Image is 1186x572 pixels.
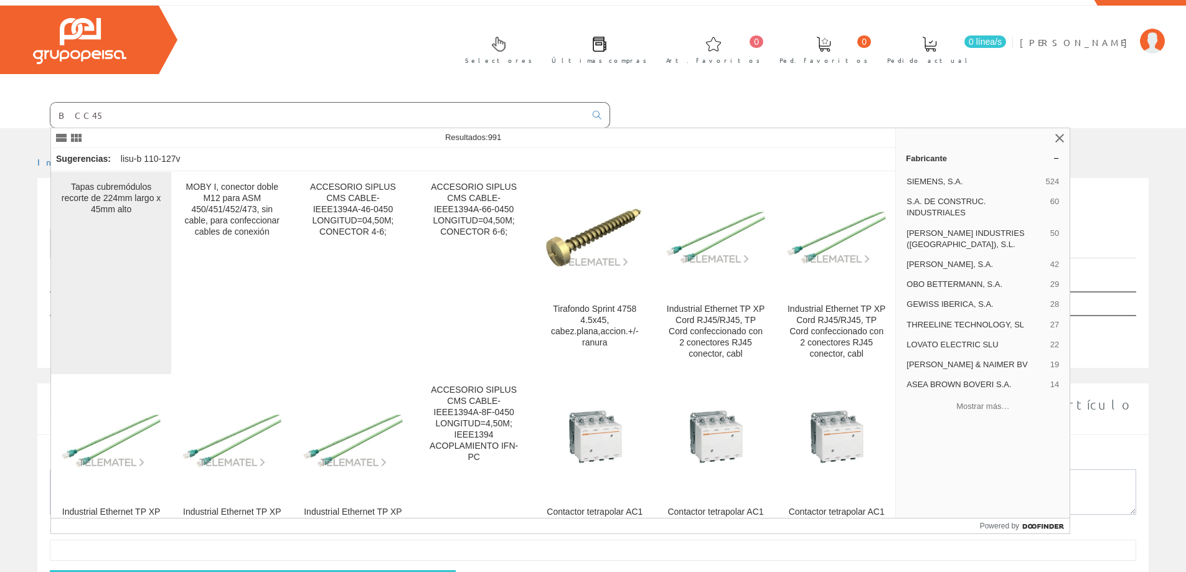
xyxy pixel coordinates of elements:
[172,172,292,374] a: MOBY I, conector doble M12 para ASM 450/451/452/473, sin cable, para confeccionar cables de conexión
[666,507,766,540] div: Contactor tetrapolar AC1 450A B310400 380V AC/CC
[906,319,1045,331] span: THREELINE TECHNOLOGY, SL
[786,304,887,360] div: Industrial Ethernet TP XP Cord RJ45/RJ45, TP Cord confeccionado con 2 conectores RJ45 conector, cabl
[488,133,502,142] span: 991
[61,182,161,215] div: Tapas cubremódulos recorte de 224mm largo x 45mm alto
[906,279,1045,290] span: OBO BETTERMANN, S.A.
[666,304,766,360] div: Industrial Ethernet TP XP Cord RJ45/RJ45, TP Cord confeccionado con 2 conectores RJ45 conector, cabl
[906,228,1045,250] span: [PERSON_NAME] INDUSTRIES ([GEOGRAPHIC_DATA]), S.L.
[424,385,524,463] div: ACCESORIO SIPLUS CMS CABLE-IEEE1394A-8F-0450 LONGITUD=4,50M; IEEE1394 ACOPLAMIENTO IFN-PC
[906,379,1045,390] span: ASEA BROWN BOVERI S.A.
[1020,36,1134,49] span: [PERSON_NAME]
[51,151,113,168] div: Sugerencias:
[50,524,116,537] label: Cantidad
[666,211,766,265] img: Industrial Ethernet TP XP Cord RJ45/RJ45, TP Cord confeccionado con 2 conectores RJ45 conector, cabl
[1050,228,1059,250] span: 50
[535,172,655,374] a: Tirafondo Sprint 4758 4.5x45, cabez.plana,accion.+/- ranura Tirafondo Sprint 4758 4.5x45, cabez.p...
[61,507,161,563] div: Industrial Ethernet TP XP Cord RJ45/RJ45, TP Cord confeccionado con 2 conectores RJ45 conector, cabl
[776,172,897,374] a: Industrial Ethernet TP XP Cord RJ45/RJ45, TP Cord confeccionado con 2 conectores RJ45 conector, c...
[33,18,126,64] img: Grupo Peisa
[656,172,776,374] a: Industrial Ethernet TP XP Cord RJ45/RJ45, TP Cord confeccionado con 2 conectores RJ45 conector, c...
[1050,259,1059,270] span: 42
[906,339,1045,350] span: LOVATO ELECTRIC SLU
[50,454,271,466] label: Descripción personalizada
[303,182,403,238] div: ACCESORIO SIPLUS CMS CABLE-IEEE1394A-46-0450 LONGITUD=04,50M; CONECTOR 4-6;
[182,414,282,468] img: Industrial Ethernet TP XP Cord RJ45/RJ45, TP Cord confeccionado con 2 conectores RJ45 conector, cabl
[303,507,403,563] div: Industrial Ethernet TP XP Cord RJ45/RJ45, TP Cord confeccionado con 2 conectores RJ45 conector, cabl
[1021,292,1136,316] th: Datos
[906,359,1045,370] span: [PERSON_NAME] & NAIMER BV
[1050,339,1059,350] span: 22
[539,26,653,72] a: Últimas compras
[50,316,1021,346] td: No se han encontrado artículos, pruebe con otra búsqueda
[906,176,1040,187] span: SIEMENS, S.A.
[980,520,1019,532] span: Powered by
[1050,359,1059,370] span: 19
[1050,299,1059,310] span: 28
[51,172,171,374] a: Tapas cubremódulos recorte de 224mm largo x 45mm alto
[1050,379,1059,390] span: 14
[857,35,871,48] span: 0
[453,26,539,72] a: Selectores
[545,208,645,268] img: Tirafondo Sprint 4758 4.5x45, cabez.plana,accion.+/- ranura
[303,414,403,468] img: Industrial Ethernet TP XP Cord RJ45/RJ45, TP Cord confeccionado con 2 conectores RJ45 conector, cabl
[1050,196,1059,218] span: 60
[116,148,186,171] div: lisu-b 110-127v
[182,507,282,563] div: Industrial Ethernet TP XP Cord RJ45/RJ45, TP Cord confeccionado con 2 conectores RJ45 conector, cabl
[61,414,161,468] img: Industrial Ethernet TP XP Cord RJ45/RJ45, TP Cord confeccionado con 2 conectores RJ45 conector, cabl
[465,54,532,67] span: Selectores
[906,259,1045,270] span: [PERSON_NAME], S.A.
[786,403,887,479] img: Contactor tetrapolar AC1 450A B310400 220V AC/CC
[50,397,1134,428] span: Si no ha encontrado algún artículo en nuestro catálogo introduzca aquí la cantidad y la descripci...
[37,156,90,167] a: Inicio
[786,211,887,265] img: Industrial Ethernet TP XP Cord RJ45/RJ45, TP Cord confeccionado con 2 conectores RJ45 conector, cabl
[964,35,1006,48] span: 0 línea/s
[906,299,1045,310] span: GEWISS IBERICA, S.A.
[293,172,413,374] a: ACCESORIO SIPLUS CMS CABLE-IEEE1394A-46-0450 LONGITUD=04,50M; CONECTOR 4-6;
[666,403,766,479] img: Contactor tetrapolar AC1 450A B310400 380V AC/CC
[182,182,282,238] div: MOBY I, conector doble M12 para ASM 450/451/452/473, sin cable, para confeccionar cables de conexión
[50,103,585,128] input: Buscar ...
[1050,319,1059,331] span: 27
[545,507,645,540] div: Contactor tetrapolar AC1 450A B310400 440V AC/CC
[1050,279,1059,290] span: 29
[980,518,1070,533] a: Powered by
[666,54,760,67] span: Art. favoritos
[750,35,763,48] span: 0
[779,54,868,67] span: Ped. favoritos
[552,54,647,67] span: Últimas compras
[906,196,1045,218] span: S.A. DE CONSTRUC. INDUSTRIALES
[896,148,1070,168] a: Fabricante
[1046,176,1060,187] span: 524
[1020,26,1165,38] a: [PERSON_NAME]
[887,54,972,67] span: Pedido actual
[786,507,887,540] div: Contactor tetrapolar AC1 450A B310400 220V AC/CC
[50,198,1136,223] h1: BCC45
[545,304,645,349] div: Tirafondo Sprint 4758 4.5x45, cabez.plana,accion.+/- ranura
[50,229,240,258] a: Listado de artículos
[901,396,1065,416] button: Mostrar más…
[414,172,534,374] a: ACCESORIO SIPLUS CMS CABLE-IEEE1394A-66-0450 LONGITUD=04,50M; CONECTOR 6-6;
[545,403,645,479] img: Contactor tetrapolar AC1 450A B310400 440V AC/CC
[424,182,524,238] div: ACCESORIO SIPLUS CMS CABLE-IEEE1394A-66-0450 LONGITUD=04,50M; CONECTOR 6-6;
[50,270,159,288] label: Mostrar
[445,133,501,142] span: Resultados:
